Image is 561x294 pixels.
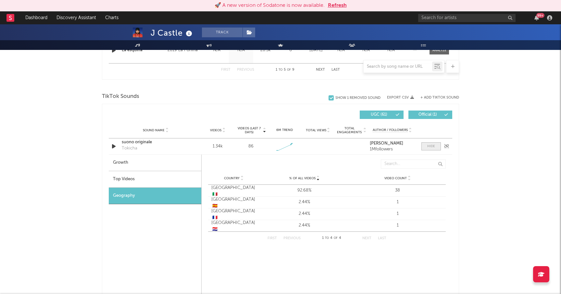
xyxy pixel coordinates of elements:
button: Refresh [328,2,347,9]
div: 99 + [536,13,544,18]
div: 2.44% [259,199,349,206]
a: La esquina [122,47,164,53]
div: 1 [353,211,443,217]
div: [GEOGRAPHIC_DATA] [211,185,256,197]
span: TikTok Sounds [102,93,139,100]
div: 1M followers [370,147,415,152]
button: Next [362,237,371,240]
a: [PERSON_NAME] [370,141,415,146]
span: Country [224,176,240,180]
span: Total Views [306,128,326,132]
div: 86 [248,143,254,150]
span: 🇭🇷 [212,227,218,231]
div: 2.44% [259,211,349,217]
span: to [325,237,329,240]
span: 🇮🇹 [212,192,218,196]
span: Total Engagements [336,126,363,134]
input: Search for artists [418,14,516,22]
span: 🇪🇸 [212,204,218,208]
div: N/A [206,47,227,53]
div: N/A [231,47,252,53]
div: Tokicha [122,145,137,152]
button: 99+ [534,15,539,20]
div: 1.34k [203,143,233,150]
button: + Add TikTok Sound [414,96,459,100]
span: Videos [210,128,221,132]
button: + Add TikTok Sound [420,96,459,100]
div: Show 1 Removed Sound [335,96,380,100]
button: Previous [283,237,301,240]
span: Author / Followers [373,128,408,132]
button: Export CSV [387,96,414,100]
button: UGC(61) [360,111,404,119]
div: 20.3k [255,47,276,53]
span: Videos (last 7 days) [236,126,262,134]
div: [DATE] [305,47,327,53]
div: 1 [353,222,443,229]
a: Discovery Assistant [52,11,101,24]
div: [GEOGRAPHIC_DATA] [211,208,256,221]
input: Search by song name or URL [364,64,432,69]
span: Sound Name [143,128,165,132]
span: Video Count [384,176,407,180]
div: J Castle [151,28,194,38]
a: suono originale [122,139,190,146]
button: First [268,237,277,240]
div: 1 4 4 [314,234,349,242]
div: 2019 La Ponina [168,46,203,54]
div: 38 [353,187,443,194]
a: Charts [101,11,123,24]
div: 6 [279,47,302,53]
span: 🇫🇷 [212,216,218,220]
button: Official(1) [408,111,452,119]
div: 2.44% [259,222,349,229]
input: Search... [381,159,446,169]
div: Growth [109,155,201,171]
div: N/A [330,47,352,53]
button: Last [378,237,386,240]
span: Official ( 1 ) [413,113,443,117]
div: 🚀 A new version of Sodatone is now available. [215,2,325,9]
div: 92.68% [259,187,349,194]
div: [GEOGRAPHIC_DATA] [211,220,256,232]
div: 6M Trend [269,128,300,133]
div: [GEOGRAPHIC_DATA] [211,196,256,209]
strong: [PERSON_NAME] [370,141,403,146]
div: Top Videos [109,171,201,188]
span: UGC ( 61 ) [364,113,394,117]
span: of [334,237,338,240]
span: % of all Videos [289,176,316,180]
div: Geography [109,188,201,204]
div: N/A [380,47,402,53]
button: Track [202,28,243,37]
a: Dashboard [21,11,52,24]
div: N/A [355,47,377,53]
div: 1 [353,199,443,206]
